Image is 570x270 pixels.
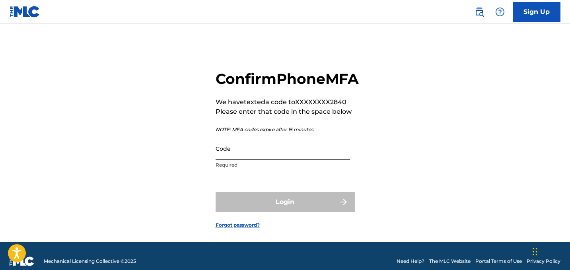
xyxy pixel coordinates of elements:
img: logo [10,256,34,266]
a: Portal Terms of Use [475,258,522,265]
iframe: Chat Widget [530,232,570,270]
a: Public Search [471,4,487,20]
img: MLC Logo [10,6,40,17]
a: Forgot password? [216,221,260,229]
h2: Confirm Phone MFA [216,70,359,88]
span: Mechanical Licensing Collective © 2025 [44,258,136,265]
a: Privacy Policy [527,258,560,265]
div: Drag [533,240,537,264]
p: NOTE: MFA codes expire after 15 minutes [216,126,359,133]
div: Help [492,4,508,20]
img: help [495,7,505,17]
img: search [475,7,484,17]
p: Required [216,161,350,169]
a: The MLC Website [429,258,471,265]
p: Please enter that code in the space below [216,107,359,117]
p: We have texted a code to XXXXXXXX2840 [216,97,359,107]
a: Need Help? [397,258,424,265]
a: Sign Up [513,2,560,22]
